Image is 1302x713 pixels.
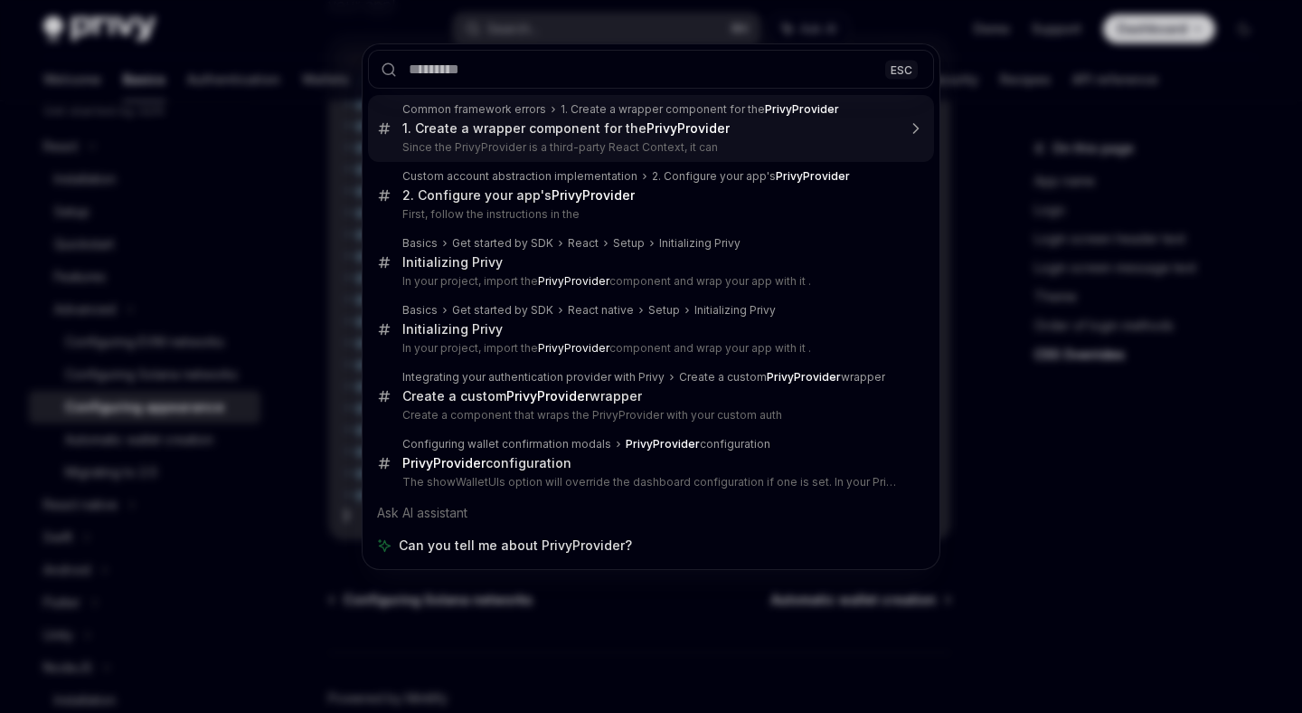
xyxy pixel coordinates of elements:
span: Can you tell me about PrivyProvider? [399,537,632,555]
p: In your project, import the component and wrap your app with it . [402,274,896,289]
div: Create a custom wrapper [679,370,885,385]
div: configuration [626,437,770,452]
b: PrivyProvider [646,120,730,136]
b: PrivyProvider [776,169,850,183]
div: Initializing Privy [402,254,503,271]
b: PrivyProvider [626,437,700,451]
p: The showWalletUIs option will override the dashboard configuration if one is set. In your PrivyProv [402,475,896,490]
p: Create a component that wraps the PrivyProvider with your custom auth [402,408,896,423]
div: Setup [613,236,645,251]
b: PrivyProvider [402,455,486,471]
div: Basics [402,303,438,318]
div: Custom account abstraction implementation [402,169,637,184]
div: Initializing Privy [694,303,776,318]
div: ESC [885,60,918,79]
div: Create a custom wrapper [402,388,642,404]
div: configuration [402,455,571,471]
b: PrivyProvider [506,388,590,404]
div: Setup [648,303,680,318]
div: React native [568,303,634,318]
div: Common framework errors [402,102,546,117]
div: Basics [402,236,438,251]
div: Integrating your authentication provider with Privy [402,370,665,385]
div: 1. Create a wrapper component for the [561,102,839,117]
b: PrivyProvider [538,341,609,355]
b: PrivyProvider [765,102,839,116]
b: PrivyProvider [538,274,609,288]
div: 2. Configure your app's [402,187,635,204]
div: Ask AI assistant [368,497,934,529]
b: PrivyProvider [767,370,841,384]
div: Initializing Privy [402,321,503,337]
p: First, follow the instructions in the [402,207,896,222]
p: Since the PrivyProvider is a third-party React Context, it can [402,140,896,155]
div: 2. Configure your app's [652,169,850,184]
div: Get started by SDK [452,236,553,251]
div: Get started by SDK [452,303,553,318]
p: In your project, import the component and wrap your app with it . [402,341,896,356]
div: Initializing Privy [659,236,741,251]
div: 1. Create a wrapper component for the [402,120,730,137]
div: React [568,236,599,251]
div: Configuring wallet confirmation modals [402,437,611,452]
b: PrivyProvider [552,187,635,203]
